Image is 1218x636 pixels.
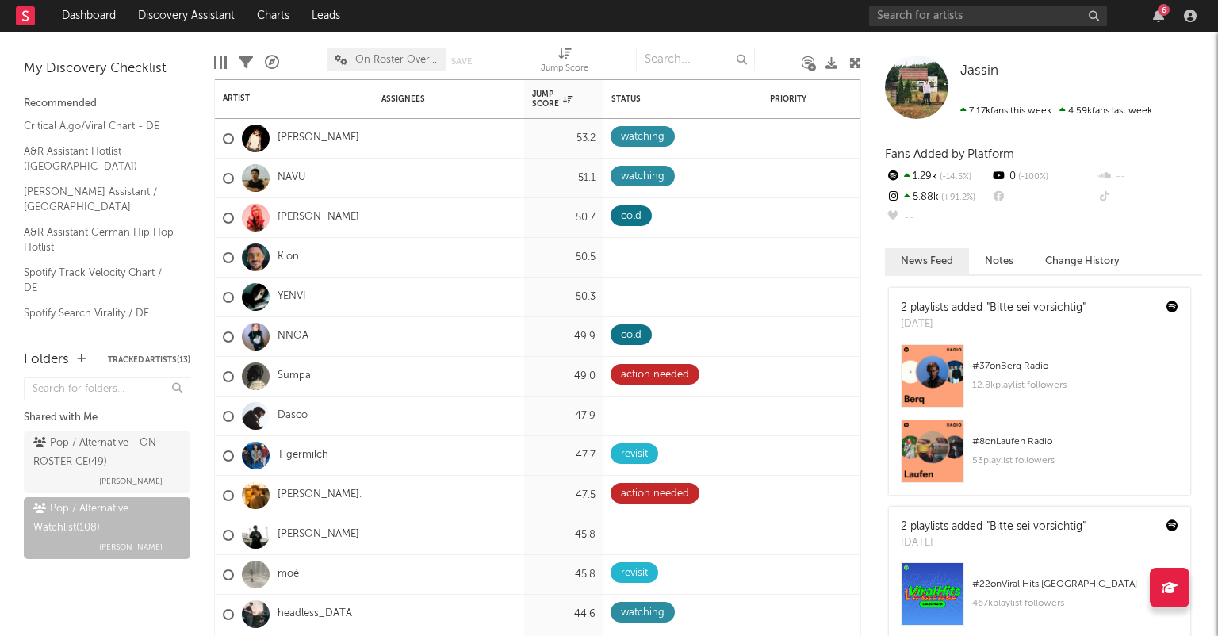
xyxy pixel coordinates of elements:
div: 49.9 [532,328,596,347]
div: 50.5 [532,248,596,267]
span: Jassin [960,64,998,78]
button: Save [451,57,472,66]
div: A&R Pipeline [265,40,279,86]
a: Critical Algo/Viral Chart - DE [24,117,174,135]
div: 50.3 [532,288,596,307]
div: Filters [239,40,253,86]
a: [PERSON_NAME]. [278,488,362,502]
span: -100 % [1016,173,1048,182]
button: 6 [1153,10,1164,22]
a: "Bitte sei vorsichtig" [986,521,1086,532]
div: Recommended [24,94,190,113]
div: My Discovery Checklist [24,59,190,79]
span: Fans Added by Platform [885,148,1014,160]
div: watching [621,603,665,623]
div: -- [990,187,1096,208]
a: Pop / Alternative - ON ROSTER CE(49)[PERSON_NAME] [24,431,190,493]
a: Sumpa [278,370,311,383]
a: headless_DATA [278,607,352,621]
a: [PERSON_NAME] Assistant / [GEOGRAPHIC_DATA] [24,183,174,216]
div: Jump Score [541,40,588,86]
div: -- [1097,187,1202,208]
div: Pop / Alternative - ON ROSTER CE ( 49 ) [33,434,177,472]
div: # 8 on Laufen Radio [972,432,1178,451]
div: 6 [1158,4,1170,16]
div: 51.1 [532,169,596,188]
button: News Feed [885,248,969,274]
div: revisit [621,445,648,464]
div: # 22 on Viral Hits [GEOGRAPHIC_DATA] [972,575,1178,594]
div: 50.7 [532,209,596,228]
div: Status [611,94,714,104]
div: 47.5 [532,486,596,505]
a: #8onLaufen Radio53playlist followers [889,420,1190,495]
div: Artist [223,94,342,103]
div: Pop / Alternative Watchlist ( 108 ) [33,500,177,538]
span: 7.17k fans this week [960,106,1051,116]
a: YENVI [278,290,306,304]
div: revisit [621,564,648,583]
div: 44.6 [532,605,596,624]
input: Search for artists [869,6,1107,26]
div: action needed [621,366,689,385]
a: Spotify Search Virality / DE [24,305,174,322]
a: [PERSON_NAME] [278,528,359,542]
input: Search for folders... [24,377,190,400]
span: [PERSON_NAME] [99,538,163,557]
a: NNOA [278,330,308,343]
div: [DATE] [901,316,1086,332]
div: 53.2 [532,129,596,148]
a: A&R Assistant German Hip Hop Hotlist [24,224,174,256]
div: Jump Score [532,90,572,109]
div: 467k playlist followers [972,594,1178,613]
button: Notes [969,248,1029,274]
a: [PERSON_NAME] [278,132,359,145]
div: # 37 on Berq Radio [972,357,1178,376]
div: -- [1097,167,1202,187]
a: Pop / Alternative Watchlist(108)[PERSON_NAME] [24,497,190,559]
a: NAVU [278,171,305,185]
span: On Roster Overview [355,55,438,65]
div: 5.88k [885,187,990,208]
div: Assignees [381,94,492,104]
a: Spotify Track Velocity Chart / DE [24,264,174,297]
a: A&R Assistant Hotlist ([GEOGRAPHIC_DATA]) [24,143,174,175]
div: 0 [990,167,1096,187]
div: 45.8 [532,565,596,584]
div: watching [621,167,665,186]
span: 4.59k fans last week [960,106,1152,116]
div: 47.9 [532,407,596,426]
div: 1.29k [885,167,990,187]
div: -- [885,208,990,228]
a: moé [278,568,299,581]
div: 2 playlists added [901,300,1086,316]
span: [PERSON_NAME] [99,472,163,491]
span: -14.5 % [937,173,971,182]
div: cold [621,207,642,226]
a: Jassin [960,63,998,79]
a: "Bitte sei vorsichtig" [986,302,1086,313]
div: Shared with Me [24,408,190,427]
div: Edit Columns [214,40,227,86]
div: action needed [621,485,689,504]
div: 49.0 [532,367,596,386]
div: 2 playlists added [901,519,1086,535]
div: Folders [24,351,69,370]
a: #37onBerq Radio12.8kplaylist followers [889,344,1190,420]
div: 53 playlist followers [972,451,1178,470]
div: Jump Score [541,59,588,79]
a: Dasco [278,409,308,423]
div: cold [621,326,642,345]
a: Kion [278,251,299,264]
div: 47.7 [532,446,596,466]
a: [PERSON_NAME] [278,211,359,224]
input: Search... [636,48,755,71]
button: Tracked Artists(13) [108,356,190,364]
div: [DATE] [901,535,1086,551]
div: Priority [770,94,833,104]
a: Tigermilch [278,449,328,462]
button: Change History [1029,248,1136,274]
span: +91.2 % [939,193,975,202]
div: watching [621,128,665,147]
div: 12.8k playlist followers [972,376,1178,395]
